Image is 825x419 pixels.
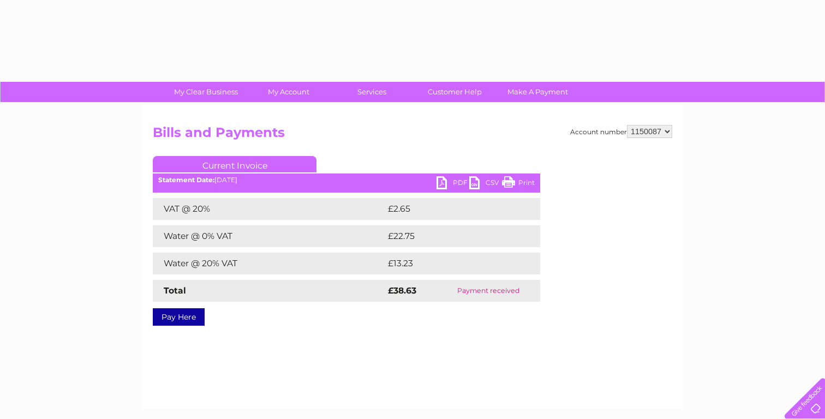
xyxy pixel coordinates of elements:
[153,253,385,274] td: Water @ 20% VAT
[469,176,502,192] a: CSV
[385,198,515,220] td: £2.65
[437,176,469,192] a: PDF
[244,82,334,102] a: My Account
[570,125,672,138] div: Account number
[437,280,540,302] td: Payment received
[153,225,385,247] td: Water @ 0% VAT
[327,82,417,102] a: Services
[502,176,535,192] a: Print
[153,176,540,184] div: [DATE]
[388,285,416,296] strong: £38.63
[164,285,186,296] strong: Total
[153,308,205,326] a: Pay Here
[493,82,583,102] a: Make A Payment
[153,198,385,220] td: VAT @ 20%
[161,82,251,102] a: My Clear Business
[385,225,518,247] td: £22.75
[158,176,214,184] b: Statement Date:
[385,253,517,274] td: £13.23
[153,125,672,146] h2: Bills and Payments
[153,156,316,172] a: Current Invoice
[410,82,500,102] a: Customer Help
